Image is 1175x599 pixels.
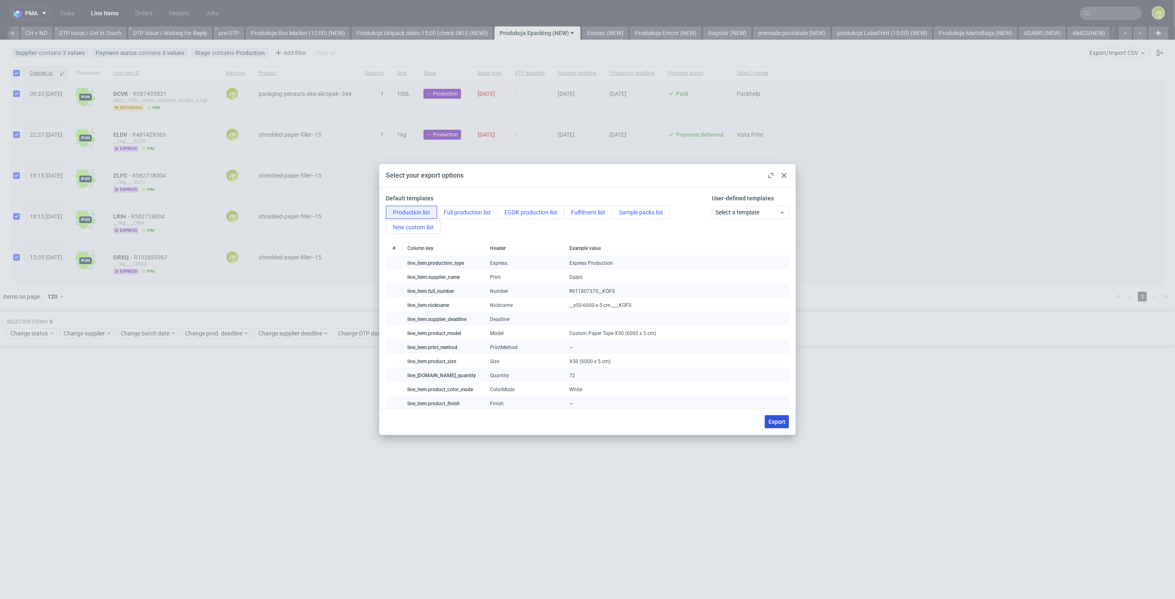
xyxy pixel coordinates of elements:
[490,345,518,350] span: PrintMethod
[569,345,573,350] span: ---
[569,330,656,336] span: Custom Paper Tape X50 (6000 x 5 cm)
[407,345,457,350] span: line_item.print_method
[407,316,466,322] span: line_item.supplier_deadline
[490,330,504,336] span: Model
[490,316,509,322] span: Deadline
[407,330,461,336] span: line_item.product_model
